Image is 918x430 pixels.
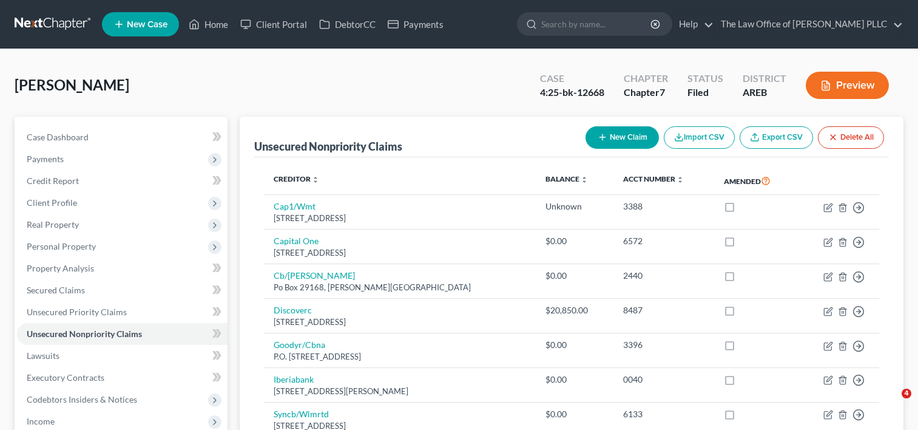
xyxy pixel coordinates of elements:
[27,132,89,142] span: Case Dashboard
[545,270,604,282] div: $0.00
[17,301,228,323] a: Unsecured Priority Claims
[313,13,382,35] a: DebtorCC
[687,86,723,100] div: Filed
[274,213,526,224] div: [STREET_ADDRESS]
[545,408,604,420] div: $0.00
[624,86,668,100] div: Chapter
[27,176,79,186] span: Credit Report
[687,72,723,86] div: Status
[274,316,526,328] div: [STREET_ADDRESS]
[27,263,94,273] span: Property Analysis
[677,176,684,183] i: unfold_more
[27,285,85,295] span: Secured Claims
[27,329,142,339] span: Unsecured Nonpriority Claims
[274,201,316,211] a: Cap1/Wmt
[715,13,903,35] a: The Law Office of [PERSON_NAME] PLLC
[545,374,604,386] div: $0.00
[541,13,652,35] input: Search by name...
[27,241,96,251] span: Personal Property
[545,339,604,351] div: $0.00
[274,247,526,259] div: [STREET_ADDRESS]
[274,386,526,397] div: [STREET_ADDRESS][PERSON_NAME]
[17,170,228,192] a: Credit Report
[664,126,735,149] button: Import CSV
[623,339,704,351] div: 3396
[274,236,319,246] a: Capital One
[274,305,312,315] a: Discoverc
[312,176,319,183] i: unfold_more
[743,72,786,86] div: District
[540,72,604,86] div: Case
[27,219,79,230] span: Real Property
[27,197,77,208] span: Client Profile
[27,350,59,361] span: Lawsuits
[545,174,588,183] a: Balance unfold_more
[545,235,604,247] div: $0.00
[806,72,889,99] button: Preview
[274,340,325,350] a: Goodyr/Cbna
[623,374,704,386] div: 0040
[545,200,604,213] div: Unknown
[17,258,228,279] a: Property Analysis
[17,126,228,148] a: Case Dashboard
[27,372,104,383] span: Executory Contracts
[17,345,228,367] a: Lawsuits
[623,174,684,183] a: Acct Number unfold_more
[17,367,228,389] a: Executory Contracts
[624,72,668,86] div: Chapter
[660,86,665,98] span: 7
[743,86,786,100] div: AREB
[234,13,313,35] a: Client Portal
[27,307,127,317] span: Unsecured Priority Claims
[254,139,402,154] div: Unsecured Nonpriority Claims
[623,235,704,247] div: 6572
[673,13,714,35] a: Help
[581,176,588,183] i: unfold_more
[127,20,167,29] span: New Case
[586,126,659,149] button: New Claim
[15,76,129,94] span: [PERSON_NAME]
[545,304,604,316] div: $20,850.00
[274,174,319,183] a: Creditor unfold_more
[27,394,137,404] span: Codebtors Insiders & Notices
[183,13,234,35] a: Home
[714,167,797,195] th: Amended
[540,86,604,100] div: 4:25-bk-12668
[623,304,704,316] div: 8487
[27,416,55,426] span: Income
[17,279,228,301] a: Secured Claims
[274,282,526,293] div: Po Box 29168, [PERSON_NAME][GEOGRAPHIC_DATA]
[27,154,64,164] span: Payments
[274,351,526,363] div: P.O. [STREET_ADDRESS]
[274,374,314,384] a: Iberiabank
[818,126,884,149] button: Delete All
[17,323,228,345] a: Unsecured Nonpriority Claims
[274,409,329,419] a: Syncb/Wlmrtd
[902,389,911,398] span: 4
[274,270,355,281] a: Cb/[PERSON_NAME]
[382,13,450,35] a: Payments
[877,389,906,418] iframe: Intercom live chat
[740,126,813,149] a: Export CSV
[623,270,704,282] div: 2440
[623,200,704,213] div: 3388
[623,408,704,420] div: 6133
